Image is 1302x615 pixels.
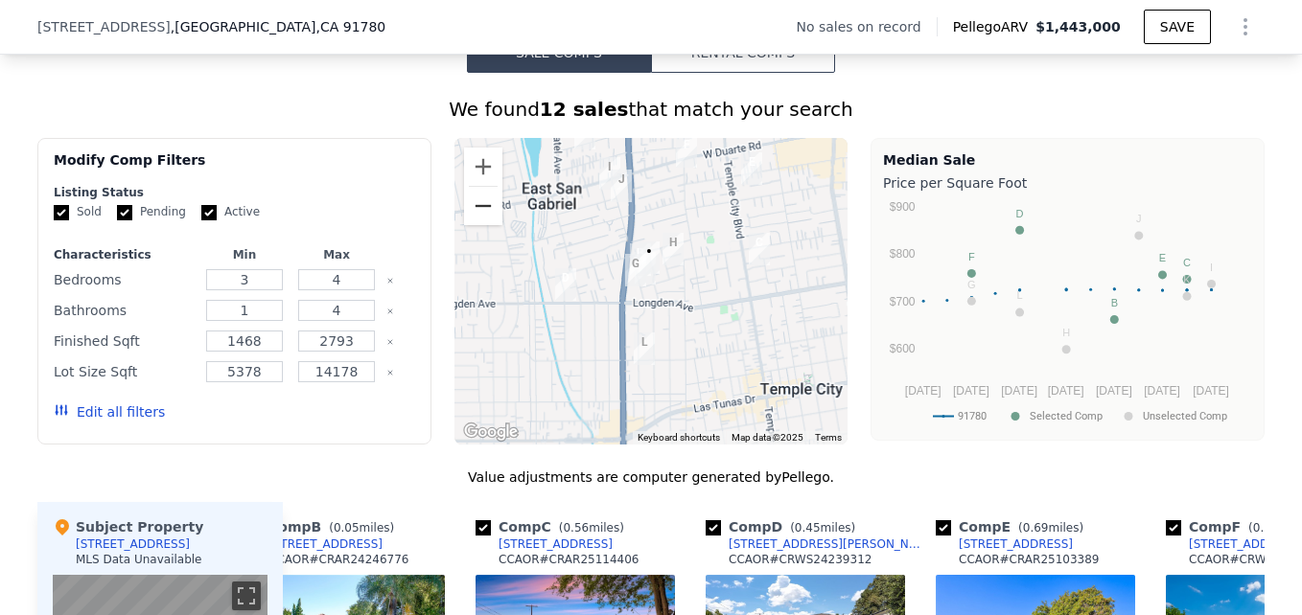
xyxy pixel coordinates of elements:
div: Listing Status [54,185,415,200]
text: Unselected Comp [1143,410,1227,422]
span: Map data ©2025 [732,432,803,443]
text: B [1111,297,1118,308]
div: Characteristics [54,247,195,262]
svg: A chart. [883,196,1252,436]
text: J [1136,213,1142,224]
button: Clear [386,307,394,315]
span: , CA 91780 [315,19,385,34]
button: SAVE [1144,10,1211,44]
text: 91780 [958,410,987,422]
text: [DATE] [1001,384,1037,398]
div: 9641 Val St [741,225,778,273]
div: 6846 Oak Ave [668,127,705,175]
text: G [967,279,976,290]
button: Clear [386,277,394,285]
div: No sales on record [796,17,936,36]
text: F [968,251,975,262]
span: 0.69 [1023,521,1049,535]
text: I [1210,262,1213,273]
div: [STREET_ADDRESS] [959,536,1073,552]
a: [STREET_ADDRESS][PERSON_NAME] [706,536,928,552]
text: $600 [890,342,916,355]
strong: 12 sales [540,98,629,121]
label: Active [201,204,260,220]
div: We found that match your search [37,96,1265,123]
div: 9161 Fortson Dr [655,225,691,273]
div: 6433 Livia Ave [631,234,667,282]
div: 6742 Sultana Ave [603,162,639,210]
input: Pending [117,205,132,220]
div: Bedrooms [54,266,195,293]
text: E [1159,252,1166,263]
button: Zoom in [464,148,502,186]
div: MLS Data Unavailable [76,552,202,567]
span: ( miles) [782,521,863,535]
div: Comp B [245,517,402,536]
text: [DATE] [905,384,942,398]
a: [STREET_ADDRESS] [245,536,383,552]
div: Median Sale [883,150,1252,170]
button: Toggle fullscreen view [232,581,261,610]
span: , [GEOGRAPHIC_DATA] [171,17,385,36]
div: 9050 Garibaldi Ave [626,325,663,373]
span: $1,443,000 [1035,19,1121,34]
img: Google [459,420,523,444]
a: [STREET_ADDRESS] [936,536,1073,552]
text: $800 [890,247,916,261]
span: ( miles) [321,521,402,535]
label: Sold [54,204,102,220]
span: 0.45 [795,521,821,535]
button: Keyboard shortcuts [638,431,720,444]
button: Edit all filters [54,402,165,421]
div: Bathrooms [54,297,195,324]
div: 8739 Longden Ave [547,261,584,308]
text: $700 [890,295,916,308]
label: Pending [117,204,186,220]
div: Lot Size Sqft [54,358,195,385]
div: CCAOR # CRAR24246776 [268,552,408,567]
span: ( miles) [1011,521,1091,535]
div: [STREET_ADDRESS] [499,536,613,552]
text: [DATE] [1096,384,1132,398]
div: 6351 Sultana Ave [617,246,654,294]
button: Zoom out [464,187,502,225]
span: 0.56 [563,521,589,535]
text: Selected Comp [1030,410,1103,422]
text: D [1016,208,1024,219]
div: 6374 Sultana Ave [622,236,659,284]
span: [STREET_ADDRESS] [37,17,171,36]
button: Show Options [1226,8,1265,46]
button: Clear [386,338,394,346]
text: [DATE] [1048,384,1084,398]
div: [STREET_ADDRESS][PERSON_NAME] [729,536,928,552]
div: 6833 Sultana Ave [592,149,628,197]
div: Modify Comp Filters [54,150,415,185]
text: [DATE] [1144,384,1180,398]
div: Comp D [706,517,863,536]
div: Comp C [476,517,632,536]
a: [STREET_ADDRESS] [476,536,613,552]
button: Clear [386,369,394,376]
div: [STREET_ADDRESS] [268,536,383,552]
span: 0.05 [334,521,360,535]
text: [DATE] [1193,384,1229,398]
span: Pellego ARV [953,17,1036,36]
div: Min [202,247,287,262]
a: Terms (opens in new tab) [815,432,842,443]
span: 0.57 [1253,521,1279,535]
div: CCAOR # CRAR25114406 [499,552,639,567]
text: L [1017,289,1023,301]
div: CCAOR # CRWS24239312 [729,552,872,567]
text: K [1183,274,1191,285]
div: Comp E [936,517,1091,536]
span: ( miles) [551,521,632,535]
div: Subject Property [53,517,203,536]
div: Value adjustments are computer generated by Pellego . [37,467,1265,487]
input: Active [201,205,217,220]
text: [DATE] [953,384,989,398]
text: C [1183,257,1191,268]
div: [STREET_ADDRESS] [76,536,190,552]
div: Price per Square Foot [883,170,1252,196]
a: Open this area in Google Maps (opens a new window) [459,420,523,444]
